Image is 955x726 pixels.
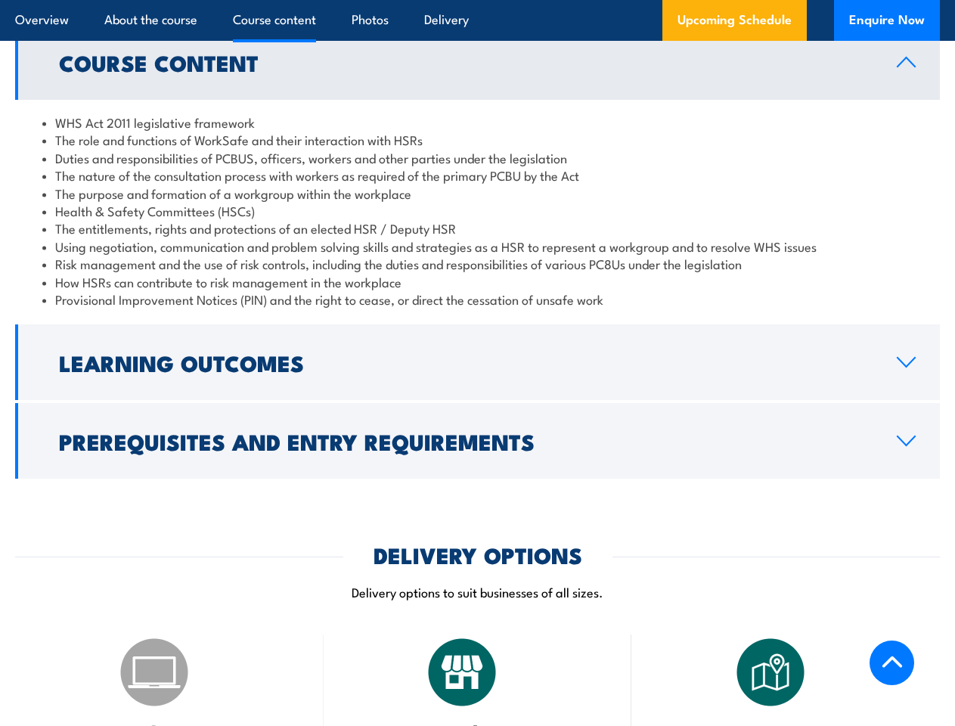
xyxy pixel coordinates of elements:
h2: Course Content [59,52,873,72]
p: Delivery options to suit businesses of all sizes. [15,583,940,600]
li: How HSRs can contribute to risk management in the workplace [42,273,913,290]
li: The entitlements, rights and protections of an elected HSR / Deputy HSR [42,219,913,237]
h2: DELIVERY OPTIONS [374,544,582,564]
li: Using negotiation, communication and problem solving skills and strategies as a HSR to represent ... [42,237,913,255]
li: Provisional Improvement Notices (PIN) and the right to cease, or direct the cessation of unsafe work [42,290,913,308]
a: Learning Outcomes [15,324,940,400]
li: Health & Safety Committees (HSCs) [42,202,913,219]
h2: Prerequisites and Entry Requirements [59,431,873,451]
h2: Learning Outcomes [59,352,873,372]
a: Prerequisites and Entry Requirements [15,403,940,479]
li: The role and functions of WorkSafe and their interaction with HSRs [42,131,913,148]
li: Risk management and the use of risk controls, including the duties and responsibilities of variou... [42,255,913,272]
li: The purpose and formation of a workgroup within the workplace [42,185,913,202]
li: Duties and responsibilities of PCBUS, officers, workers and other parties under the legislation [42,149,913,166]
li: WHS Act 2011 legislative framework [42,113,913,131]
a: Course Content [15,24,940,100]
li: The nature of the consultation process with workers as required of the primary PCBU by the Act [42,166,913,184]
